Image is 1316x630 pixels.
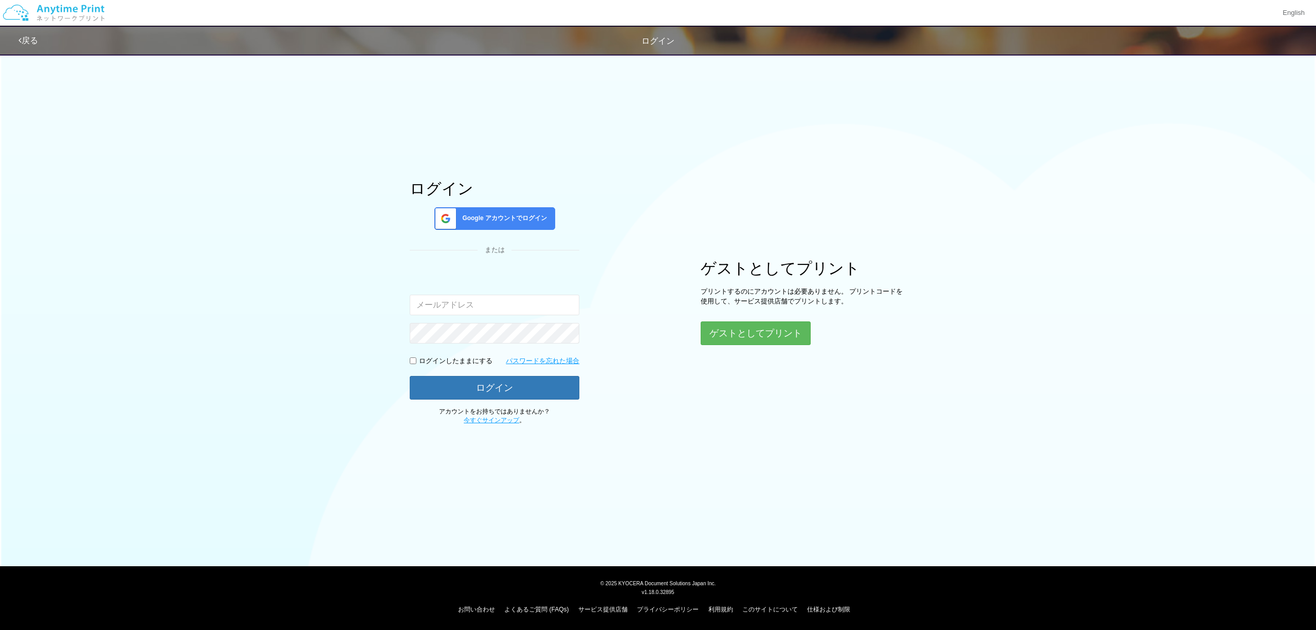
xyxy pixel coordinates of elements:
[458,214,547,223] span: Google アカウントでログイン
[637,606,699,613] a: プライバシーポリシー
[807,606,850,613] a: 仕様および制限
[410,295,579,315] input: メールアドレス
[578,606,628,613] a: サービス提供店舗
[701,321,811,345] button: ゲストとしてプリント
[464,417,525,424] span: 。
[410,180,579,197] h1: ログイン
[419,356,492,366] p: ログインしたままにする
[506,356,579,366] a: パスワードを忘れた場合
[600,580,716,586] span: © 2025 KYOCERA Document Solutions Japan Inc.
[410,407,579,425] p: アカウントをお持ちではありませんか？
[458,606,495,613] a: お問い合わせ
[742,606,798,613] a: このサイトについて
[504,606,569,613] a: よくあるご質問 (FAQs)
[410,245,579,255] div: または
[701,260,906,277] h1: ゲストとしてプリント
[642,589,674,595] span: v1.18.0.32895
[642,37,674,45] span: ログイン
[410,376,579,400] button: ログイン
[701,287,906,306] p: プリントするのにアカウントは必要ありません。 プリントコードを使用して、サービス提供店舗でプリントします。
[19,36,38,45] a: 戻る
[464,417,519,424] a: 今すぐサインアップ
[708,606,733,613] a: 利用規約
